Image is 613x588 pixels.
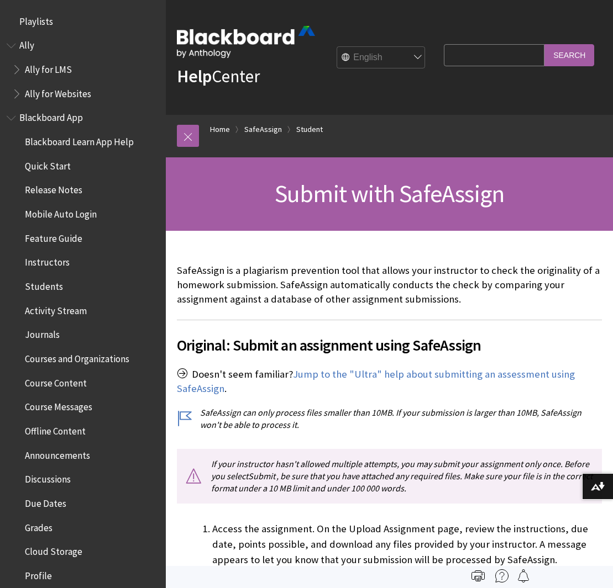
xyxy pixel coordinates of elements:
span: Ally for Websites [25,84,91,99]
span: Ally for LMS [25,60,72,75]
select: Site Language Selector [337,47,426,69]
span: Announcements [25,446,90,461]
span: Discussions [25,470,71,485]
span: Activity Stream [25,301,87,316]
a: Student [296,123,323,136]
span: Grades [25,518,53,533]
a: SafeAssign [244,123,282,136]
span: Due Dates [25,494,66,509]
input: Search [544,44,594,66]
a: Jump to the "Ultra" help about submitting an assessment using SafeAssign [177,368,575,395]
nav: Book outline for Playlists [7,12,159,31]
li: Access the assignment. On the Upload Assignment page, review the instructions, due date, points p... [212,521,602,568]
span: Journals [25,326,60,341]
span: Offline Content [25,422,86,437]
span: Submit with SafeAssign [275,178,504,209]
strong: Help [177,65,212,87]
span: Original: Submit an assignment using SafeAssign [177,333,602,357]
span: Course Content [25,374,87,389]
p: SafeAssign can only process files smaller than 10MB. If your submission is larger than 10MB, Safe... [177,406,602,431]
span: Profile [25,566,52,581]
a: HelpCenter [177,65,260,87]
img: More help [495,569,509,582]
span: Cloud Storage [25,542,82,557]
span: Playlists [19,12,53,27]
span: Ally [19,36,34,51]
span: Students [25,277,63,292]
span: Course Messages [25,398,92,413]
span: Blackboard App [19,109,83,124]
nav: Book outline for Anthology Ally Help [7,36,159,103]
img: Follow this page [517,569,530,582]
span: Release Notes [25,181,82,196]
span: Instructors [25,253,70,268]
span: Submit [248,470,275,481]
img: Blackboard by Anthology [177,26,315,58]
span: Mobile Auto Login [25,205,97,220]
span: Courses and Organizations [25,349,129,364]
a: Home [210,123,230,136]
img: Print [471,569,485,582]
span: Feature Guide [25,229,82,244]
p: SafeAssign is a plagiarism prevention tool that allows your instructor to check the originality o... [177,263,602,307]
p: Doesn't seem familiar? . [177,367,602,396]
span: Blackboard Learn App Help [25,133,134,147]
p: If your instructor hasn't allowed multiple attempts, you may submit your assignment only once. Be... [177,449,602,504]
span: Quick Start [25,157,71,172]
